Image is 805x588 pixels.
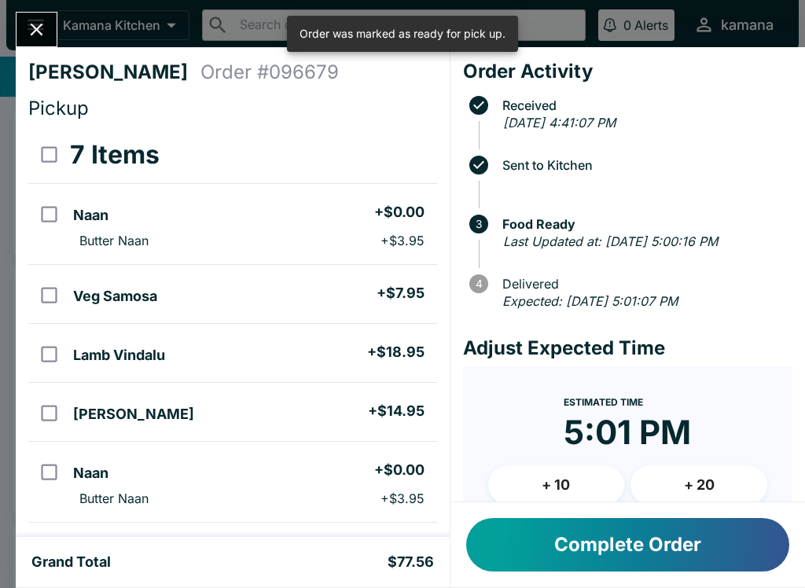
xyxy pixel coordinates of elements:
p: Butter Naan [79,233,149,248]
h5: + $0.00 [374,461,425,480]
button: + 20 [630,465,767,505]
h5: Naan [73,206,108,225]
h5: Lamb Vindalu [73,346,165,365]
h5: $77.56 [388,553,434,571]
text: 3 [476,218,482,230]
p: + $3.95 [380,491,425,506]
h4: Order # 096679 [200,61,339,84]
span: Received [494,98,792,112]
h5: + $18.95 [367,343,425,362]
h4: Adjust Expected Time [463,336,792,360]
span: Food Ready [494,217,792,231]
span: Delivered [494,277,792,291]
button: + 10 [488,465,625,505]
span: Estimated Time [564,396,643,408]
time: 5:01 PM [564,412,691,453]
h5: Naan [73,464,108,483]
h5: + $7.95 [377,284,425,303]
em: Expected: [DATE] 5:01:07 PM [502,293,678,309]
span: Sent to Kitchen [494,158,792,172]
div: Order was marked as ready for pick up. [300,20,505,47]
span: Pickup [28,97,89,119]
h5: Grand Total [31,553,111,571]
em: Last Updated at: [DATE] 5:00:16 PM [503,233,718,249]
h5: + $0.00 [374,203,425,222]
button: Complete Order [466,518,789,571]
h3: 7 Items [70,139,160,171]
h4: Order Activity [463,60,792,83]
text: 4 [475,277,482,290]
h4: [PERSON_NAME] [28,61,200,84]
p: + $3.95 [380,233,425,248]
h5: Veg Samosa [73,287,157,306]
button: Close [17,13,57,46]
h5: [PERSON_NAME] [73,405,194,424]
h5: + $14.95 [368,402,425,421]
p: Butter Naan [79,491,149,506]
em: [DATE] 4:41:07 PM [503,115,616,130]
